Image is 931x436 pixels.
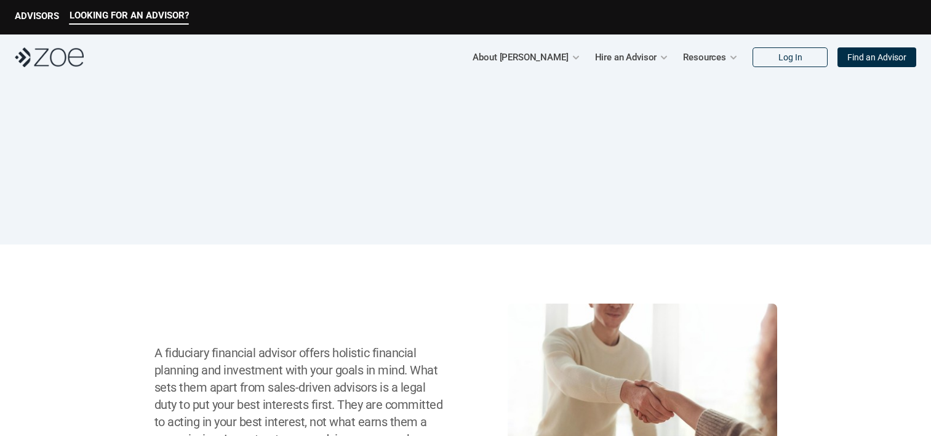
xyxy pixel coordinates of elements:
[837,47,916,67] a: Find an Advisor
[15,10,59,22] p: ADVISORS
[255,142,676,183] h1: Why Hire a Financial Advisor?
[847,52,906,63] p: Find an Advisor
[473,48,568,67] p: About [PERSON_NAME]
[753,47,828,67] a: Log In
[683,48,726,67] p: Resources
[70,10,189,21] p: LOOKING FOR AN ADVISOR?
[595,48,657,67] p: Hire an Advisor
[778,52,802,63] p: Log In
